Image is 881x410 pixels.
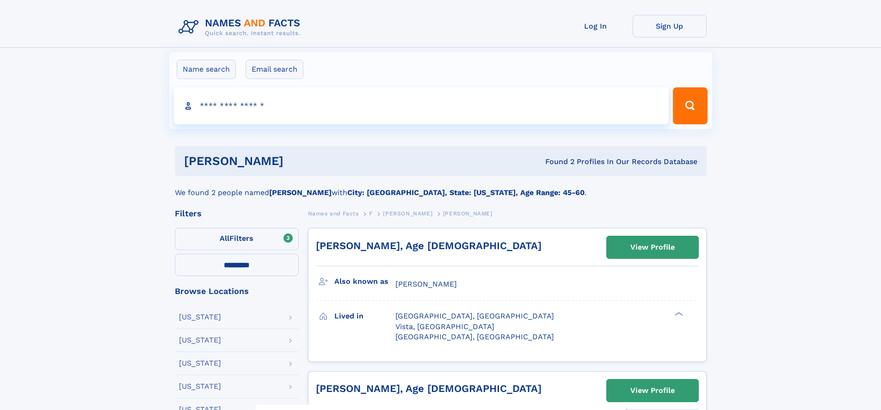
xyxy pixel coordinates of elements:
[316,240,542,251] a: [PERSON_NAME], Age [DEMOGRAPHIC_DATA]
[369,210,373,217] span: F
[395,332,554,341] span: [GEOGRAPHIC_DATA], [GEOGRAPHIC_DATA]
[175,176,707,198] div: We found 2 people named with .
[673,87,707,124] button: Search Button
[347,188,585,197] b: City: [GEOGRAPHIC_DATA], State: [US_STATE], Age Range: 45-60
[383,208,432,219] a: [PERSON_NAME]
[633,15,707,37] a: Sign Up
[177,60,236,79] label: Name search
[175,15,308,40] img: Logo Names and Facts
[246,60,303,79] label: Email search
[607,379,698,402] a: View Profile
[607,236,698,258] a: View Profile
[395,312,554,320] span: [GEOGRAPHIC_DATA], [GEOGRAPHIC_DATA]
[175,287,299,295] div: Browse Locations
[175,228,299,250] label: Filters
[179,360,221,367] div: [US_STATE]
[559,15,633,37] a: Log In
[316,383,542,394] a: [PERSON_NAME], Age [DEMOGRAPHIC_DATA]
[395,322,494,331] span: Vista, [GEOGRAPHIC_DATA]
[630,237,675,258] div: View Profile
[184,155,414,167] h1: [PERSON_NAME]
[383,210,432,217] span: [PERSON_NAME]
[220,234,229,243] span: All
[672,311,684,317] div: ❯
[414,157,697,167] div: Found 2 Profiles In Our Records Database
[175,209,299,218] div: Filters
[443,210,493,217] span: [PERSON_NAME]
[269,188,332,197] b: [PERSON_NAME]
[630,380,675,401] div: View Profile
[179,313,221,321] div: [US_STATE]
[369,208,373,219] a: F
[334,274,395,289] h3: Also known as
[179,337,221,344] div: [US_STATE]
[334,308,395,324] h3: Lived in
[395,280,457,288] span: [PERSON_NAME]
[308,208,359,219] a: Names and Facts
[174,87,669,124] input: search input
[179,383,221,390] div: [US_STATE]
